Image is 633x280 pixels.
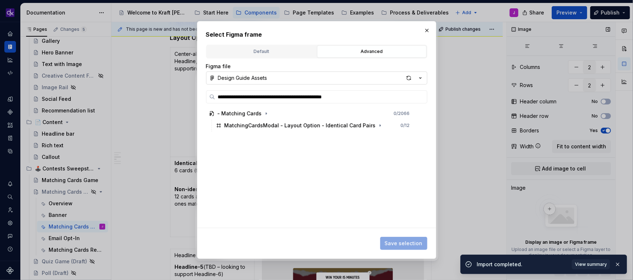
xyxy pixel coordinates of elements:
[209,48,314,55] div: Default
[477,261,567,268] div: Import completed.
[320,48,424,55] div: Advanced
[206,71,427,85] button: Design Guide Assets
[575,262,607,267] span: View summary
[401,123,410,128] div: 0 / 12
[572,259,610,269] button: View summary
[218,110,262,117] div: - Matching Cards
[394,111,410,116] div: 0 / 2066
[206,30,427,39] h2: Select Figma frame
[206,63,231,70] label: Figma file
[225,122,376,129] div: MatchingCardsModal - Layout Option - Identical Card Pairs
[218,74,267,82] div: Design Guide Assets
